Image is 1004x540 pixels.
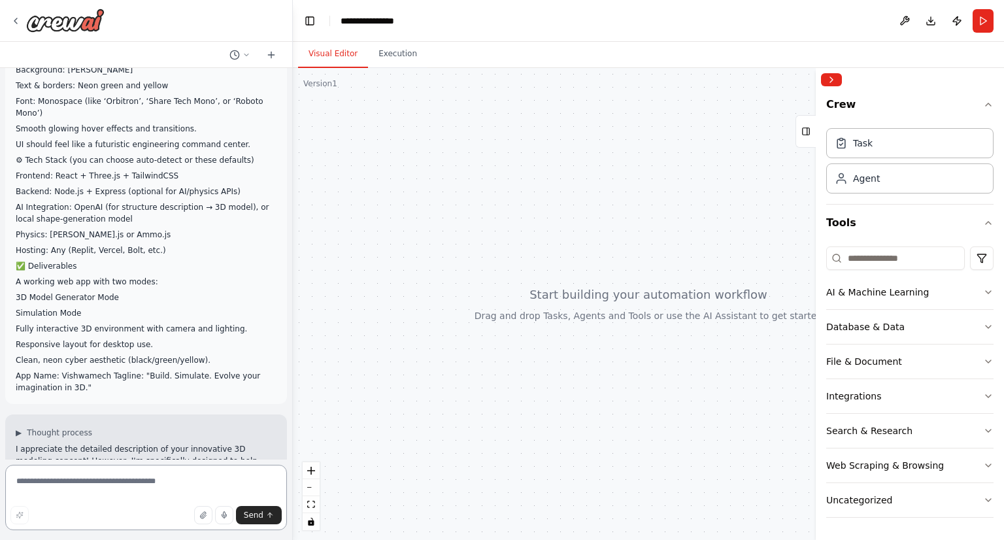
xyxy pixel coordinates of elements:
[16,443,276,490] p: I appreciate the detailed description of your innovative 3D modeling concept! However, I'm specif...
[826,241,994,528] div: Tools
[16,354,276,366] p: Clean, neon cyber aesthetic (black/green/yellow).
[826,379,994,413] button: Integrations
[826,459,944,472] div: Web Scraping & Browsing
[826,414,994,448] button: Search & Research
[16,154,276,166] p: ⚙ Tech Stack (you can choose auto-detect or these defaults)
[826,355,902,368] div: File & Document
[261,47,282,63] button: Start a new chat
[826,92,994,123] button: Crew
[16,186,276,197] p: Backend: Node.js + Express (optional for AI/physics APIs)
[303,513,320,530] button: toggle interactivity
[826,424,912,437] div: Search & Research
[853,137,873,150] div: Task
[16,292,276,303] p: 3D Model Generator Mode
[26,8,105,32] img: Logo
[215,506,233,524] button: Click to speak your automation idea
[16,307,276,319] p: Simulation Mode
[27,428,92,438] span: Thought process
[16,229,276,241] p: Physics: [PERSON_NAME].js or Ammo.js
[16,245,276,256] p: Hosting: Any (Replit, Vercel, Bolt, etc.)
[826,448,994,482] button: Web Scraping & Browsing
[16,428,22,438] span: ▶
[303,78,337,89] div: Version 1
[821,73,842,86] button: Collapse right sidebar
[303,462,320,530] div: React Flow controls
[236,506,282,524] button: Send
[16,339,276,350] p: Responsive layout for desktop use.
[826,483,994,517] button: Uncategorized
[244,510,263,520] span: Send
[16,370,276,394] p: App Name: Vishwamech Tagline: "Build. Simulate. Evolve your imagination in 3D."
[194,506,212,524] button: Upload files
[826,205,994,241] button: Tools
[303,479,320,496] button: zoom out
[853,172,880,185] div: Agent
[16,123,276,135] p: Smooth glowing hover effects and transitions.
[298,41,368,68] button: Visual Editor
[826,390,881,403] div: Integrations
[16,64,276,76] p: Background: [PERSON_NAME]
[16,139,276,150] p: UI should feel like a futuristic engineering command center.
[10,506,29,524] button: Improve this prompt
[301,12,319,30] button: Hide left sidebar
[16,170,276,182] p: Frontend: React + Three.js + TailwindCSS
[303,496,320,513] button: fit view
[826,345,994,379] button: File & Document
[303,462,320,479] button: zoom in
[16,323,276,335] p: Fully interactive 3D environment with camera and lighting.
[826,320,905,333] div: Database & Data
[224,47,256,63] button: Switch to previous chat
[16,80,276,92] p: Text & borders: Neon green and yellow
[16,428,92,438] button: ▶Thought process
[341,14,406,27] nav: breadcrumb
[826,494,892,507] div: Uncategorized
[16,260,276,272] p: ✅ Deliverables
[368,41,427,68] button: Execution
[16,276,276,288] p: A working web app with two modes:
[16,201,276,225] p: AI Integration: OpenAI (for structure description → 3D model), or local shape-generation model
[826,123,994,204] div: Crew
[826,310,994,344] button: Database & Data
[826,275,994,309] button: AI & Machine Learning
[16,95,276,119] p: Font: Monospace (like ‘Orbitron’, ‘Share Tech Mono’, or ‘Roboto Mono’)
[811,68,821,540] button: Toggle Sidebar
[826,286,929,299] div: AI & Machine Learning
